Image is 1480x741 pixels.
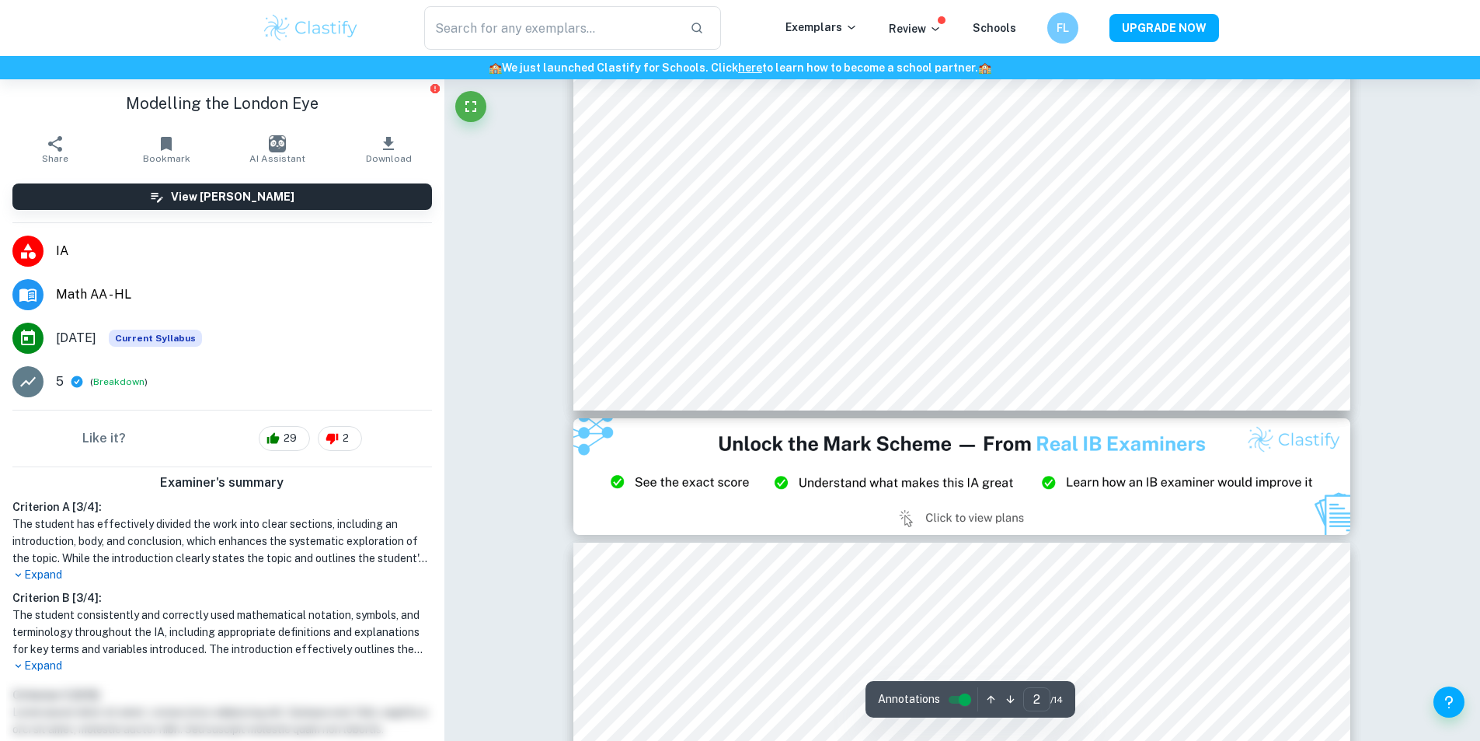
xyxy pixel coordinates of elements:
[12,589,432,606] h6: Criterion B [ 3 / 4 ]:
[1433,687,1464,718] button: Help and Feedback
[56,242,432,260] span: IA
[12,567,432,583] p: Expand
[222,128,333,171] button: AI Assistant
[334,431,357,446] span: 2
[12,498,432,516] h6: Criterion A [ 3 / 4 ]:
[455,91,486,122] button: Fullscreen
[424,6,678,50] input: Search for any exemplars...
[56,372,64,391] p: 5
[12,184,432,210] button: View [PERSON_NAME]
[1109,14,1219,42] button: UPGRADE NOW
[12,92,432,115] h1: Modelling the London Eye
[143,153,190,164] span: Bookmark
[12,658,432,674] p: Expand
[262,12,360,44] img: Clastify logo
[738,61,762,74] a: here
[785,19,858,36] p: Exemplars
[878,691,940,708] span: Annotations
[171,188,294,205] h6: View [PERSON_NAME]
[573,418,1350,535] img: Ad
[56,329,96,348] span: [DATE]
[42,153,68,164] span: Share
[275,431,305,446] span: 29
[109,330,202,347] div: This exemplar is based on the current syllabus. Feel free to refer to it for inspiration/ideas wh...
[111,128,222,171] button: Bookmark
[12,516,432,567] h1: The student has effectively divided the work into clear sections, including an introduction, body...
[82,429,126,448] h6: Like it?
[366,153,412,164] span: Download
[56,285,432,304] span: Math AA - HL
[430,82,441,94] button: Report issue
[6,474,438,492] h6: Examiner's summary
[889,20,942,37] p: Review
[93,375,145,389] button: Breakdown
[318,426,362,451] div: 2
[489,61,502,74] span: 🏫
[109,330,202,347] span: Current Syllabus
[333,128,444,171] button: Download
[249,153,305,164] span: AI Assistant
[1050,693,1063,707] span: / 14
[973,22,1016,34] a: Schools
[269,135,286,152] img: AI Assistant
[3,59,1477,76] h6: We just launched Clastify for Schools. Click to learn how to become a school partner.
[978,61,991,74] span: 🏫
[12,606,432,658] h1: The student consistently and correctly used mathematical notation, symbols, and terminology throu...
[1053,19,1071,37] h6: FL
[259,426,310,451] div: 29
[1047,12,1078,44] button: FL
[90,375,148,390] span: ( )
